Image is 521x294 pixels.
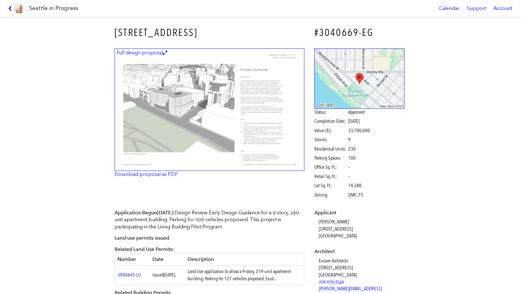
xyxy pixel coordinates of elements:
[115,235,304,242] p: Land use permits issued.
[314,109,347,116] span: Status:
[348,146,356,152] span: 230
[314,155,347,162] span: Parking Spaces:
[314,182,347,189] span: Lot Sq. Ft.:
[314,192,347,198] span: Zoning:
[348,109,364,116] span: Approved
[348,164,350,171] span: –
[348,118,359,124] span: [DATE]
[348,173,350,180] span: –
[314,209,405,216] dt: Applicant
[348,182,362,189] span: 14,380
[314,164,347,171] span: Office Sq. Ft.:
[115,210,174,216] span: Application Begun :
[185,253,304,265] th: Description
[348,127,370,134] span: 33,700,000
[115,48,304,171] img: 47.jpg
[115,209,304,230] p: Design Review Early Design Guidance for a 9-story, 230-unit apartment building. Parking for 100 v...
[115,246,174,252] span: Related Land Use Permits:
[314,26,405,40] h4: #3040669-EG
[348,192,363,198] span: DMC-75
[157,210,173,216] span: [DATE]
[319,218,405,239] dd: [PERSON_NAME] [STREET_ADDRESS] [GEOGRAPHIC_DATA]
[348,136,351,143] span: 9
[164,272,175,278] span: [DATE]
[116,49,168,56] figcaption: Full design proposal
[314,248,405,255] dt: Architect
[117,272,141,278] a: 3040645-LU
[115,253,150,265] th: Number
[185,266,304,285] td: Land Use application to allow a 9-story, 219-unit apartment building. Parking for 127 vehicles pr...
[314,48,405,109] img: staticmap
[314,136,347,143] span: Stories:
[314,127,347,134] span: Value ($):
[115,26,304,40] h3: [STREET_ADDRESS]
[314,118,347,125] span: Completion Date:
[150,253,185,265] th: Date
[319,279,344,285] a: 206.679.3546
[314,173,347,180] span: Retail Sq. Ft.:
[348,155,356,162] span: 100
[29,4,78,12] h1: Seattle in Progress
[115,171,178,177] a: Download proposal as PDF
[115,48,304,171] a: Full design proposal
[14,3,24,13] img: favicon-96x96.png
[150,266,185,285] td: Issued .
[314,146,347,152] span: Residential Units:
